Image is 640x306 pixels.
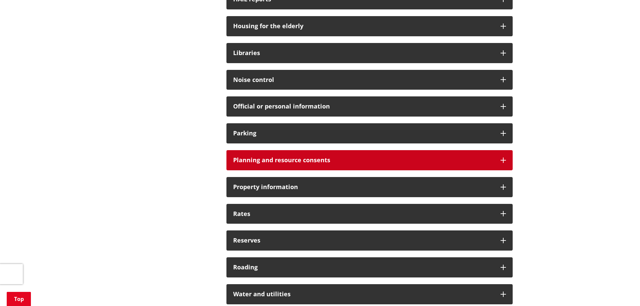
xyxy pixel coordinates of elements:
h3: Planning and resource consents [233,157,494,164]
h3: Noise control [233,77,494,83]
h3: Rates [233,211,494,217]
a: Top [7,292,31,306]
h3: Reserves [233,237,494,244]
h3: Housing for the elderly [233,23,494,30]
h3: Water and utilities [233,291,494,298]
h3: Property information [233,184,494,190]
h3: Roading [233,264,494,271]
iframe: Messenger Launcher [609,278,633,302]
h3: Official or personal information [233,103,494,110]
h3: Parking [233,130,494,137]
h3: Libraries [233,50,494,56]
